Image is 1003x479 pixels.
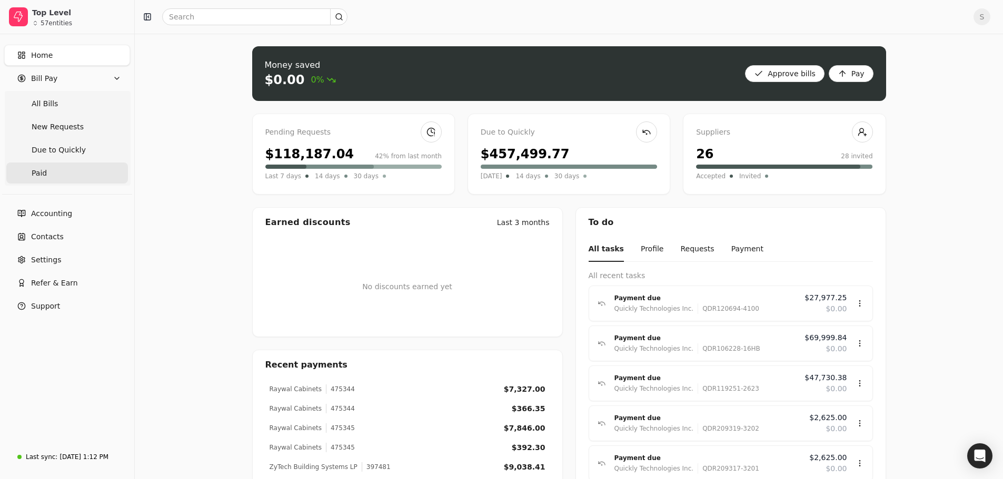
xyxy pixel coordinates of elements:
div: $9,038.41 [504,462,545,473]
div: $392.30 [512,442,545,453]
div: Quickly Technologies Inc. [614,423,694,434]
div: Quickly Technologies Inc. [614,343,694,354]
button: Approve bills [745,65,825,82]
button: Profile [641,237,664,262]
div: 28 invited [841,151,872,161]
span: $69,999.84 [805,332,847,343]
span: All Bills [32,98,58,109]
div: 475344 [326,404,355,413]
button: Refer & Earn [4,272,130,293]
span: $0.00 [826,383,847,394]
div: 475344 [326,384,355,394]
div: Raywal Cabinets [270,443,322,452]
div: $366.35 [512,403,545,414]
div: To do [576,208,886,237]
div: Suppliers [696,127,872,138]
div: 397481 [362,462,391,472]
div: Earned discounts [265,216,351,229]
div: Quickly Technologies Inc. [614,383,694,394]
div: QDR120694-4100 [698,303,759,314]
a: Home [4,45,130,66]
div: No discounts earned yet [362,264,452,309]
div: QDR209319-3202 [698,423,759,434]
a: Accounting [4,203,130,224]
div: Payment due [614,333,797,343]
div: QDR106228-16HB [698,343,760,354]
span: Accounting [31,208,72,219]
span: Invited [739,171,761,181]
span: $0.00 [826,343,847,354]
a: Paid [6,162,128,184]
a: Last sync:[DATE] 1:12 PM [4,447,130,466]
span: $27,977.25 [805,292,847,303]
div: Raywal Cabinets [270,384,322,394]
button: All tasks [589,237,624,262]
div: 26 [696,145,713,164]
div: Payment due [614,413,801,423]
button: S [974,8,990,25]
button: Payment [731,237,763,262]
div: Top Level [32,7,125,18]
div: Pending Requests [265,127,442,138]
span: 30 days [354,171,379,181]
div: Open Intercom Messenger [967,443,992,468]
div: Quickly Technologies Inc. [614,463,694,474]
div: [DATE] 1:12 PM [59,452,108,462]
span: Accepted [696,171,726,181]
div: Raywal Cabinets [270,404,322,413]
div: Recent payments [253,350,562,380]
div: $7,327.00 [504,384,545,395]
div: QDR119251-2623 [698,383,759,394]
a: New Requests [6,116,128,137]
span: $2,625.00 [809,452,847,463]
span: Settings [31,254,61,266]
div: 475345 [326,443,355,452]
div: 57 entities [41,20,72,26]
span: $0.00 [826,463,847,474]
div: 475345 [326,423,355,433]
button: Pay [829,65,873,82]
span: Paid [32,168,47,179]
div: $0.00 [265,72,305,88]
div: All recent tasks [589,270,873,281]
div: QDR209317-3201 [698,463,759,474]
span: 14 days [515,171,540,181]
div: $118,187.04 [265,145,354,164]
span: $0.00 [826,303,847,314]
span: Refer & Earn [31,278,78,289]
div: Quickly Technologies Inc. [614,303,694,314]
div: $457,499.77 [481,145,570,164]
span: 14 days [315,171,340,181]
a: Due to Quickly [6,139,128,160]
a: Contacts [4,226,130,247]
div: 42% from last month [375,151,442,161]
button: Support [4,295,130,317]
div: Money saved [265,59,336,72]
span: New Requests [32,121,84,133]
span: 30 days [554,171,579,181]
span: Last 7 days [265,171,302,181]
div: ZyTech Building Systems LP [270,462,357,472]
span: $2,625.00 [809,412,847,423]
span: [DATE] [481,171,502,181]
a: Settings [4,249,130,270]
div: Payment due [614,373,797,383]
span: Due to Quickly [32,145,86,156]
button: Requests [680,237,714,262]
div: Last sync: [26,452,57,462]
a: All Bills [6,93,128,114]
button: Bill Pay [4,68,130,89]
input: Search [162,8,347,25]
div: Due to Quickly [481,127,657,138]
div: Raywal Cabinets [270,423,322,433]
div: $7,846.00 [504,423,545,434]
span: 0% [311,74,335,86]
span: Home [31,50,53,61]
span: $0.00 [826,423,847,434]
span: Support [31,301,60,312]
div: Payment due [614,293,797,303]
div: Last 3 months [497,217,550,228]
span: Contacts [31,231,64,242]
